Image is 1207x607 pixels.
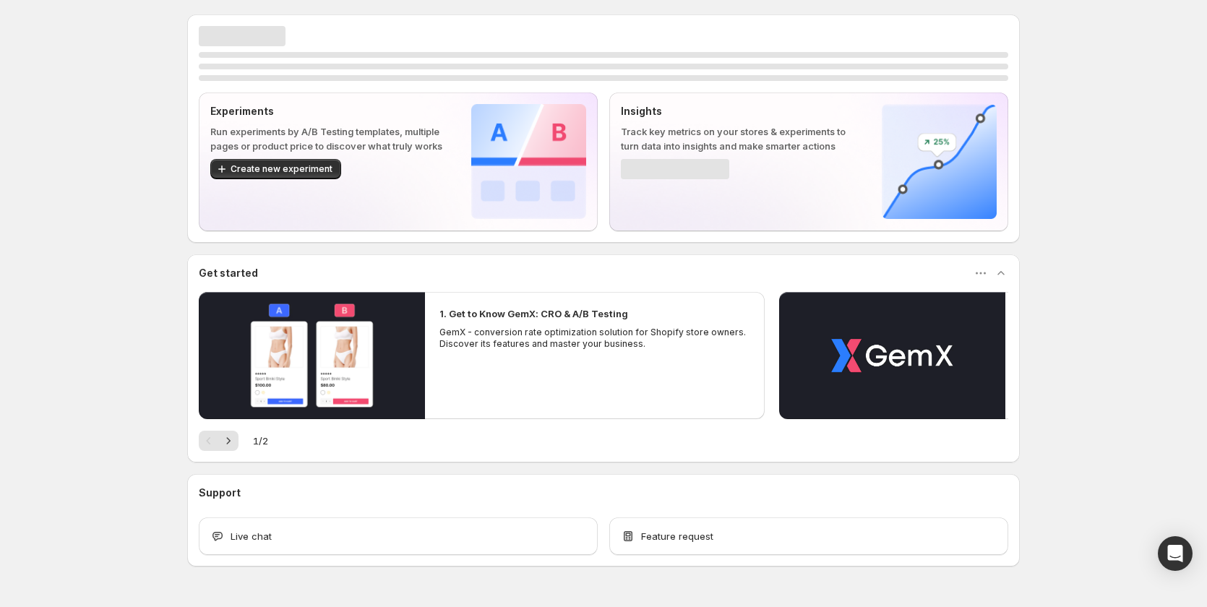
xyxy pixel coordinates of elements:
[199,266,258,280] h3: Get started
[199,431,239,451] nav: Pagination
[199,486,241,500] h3: Support
[231,163,332,175] span: Create new experiment
[210,124,448,153] p: Run experiments by A/B Testing templates, multiple pages or product price to discover what truly ...
[621,104,859,119] p: Insights
[439,327,750,350] p: GemX - conversion rate optimization solution for Shopify store owners. Discover its features and ...
[779,292,1005,419] button: Play video
[218,431,239,451] button: Next
[641,529,713,543] span: Feature request
[210,159,341,179] button: Create new experiment
[621,124,859,153] p: Track key metrics on your stores & experiments to turn data into insights and make smarter actions
[231,529,272,543] span: Live chat
[210,104,448,119] p: Experiments
[1158,536,1193,571] div: Open Intercom Messenger
[253,434,268,448] span: 1 / 2
[471,104,586,219] img: Experiments
[439,306,628,321] h2: 1. Get to Know GemX: CRO & A/B Testing
[199,292,425,419] button: Play video
[882,104,997,219] img: Insights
